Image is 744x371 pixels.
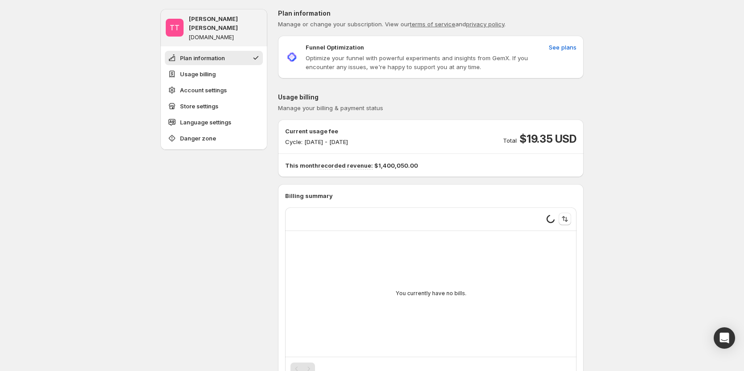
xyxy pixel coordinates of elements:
[189,34,234,41] p: [DOMAIN_NAME]
[165,115,263,129] button: Language settings
[180,70,216,78] span: Usage billing
[180,54,225,62] span: Plan information
[285,191,576,200] p: Billing summary
[180,134,216,143] span: Danger zone
[519,132,576,146] span: $19.35 USD
[165,99,263,113] button: Store settings
[165,83,263,97] button: Account settings
[466,21,504,28] a: privacy policy
[189,14,262,32] p: [PERSON_NAME] [PERSON_NAME]
[278,93,584,102] p: Usage billing
[285,50,298,64] img: Funnel Optimization
[306,54,545,71] p: Optimize your funnel with powerful experiments and insights from GemX. If you encounter any issue...
[278,9,584,18] p: Plan information
[165,67,263,81] button: Usage billing
[180,102,218,111] span: Store settings
[318,162,373,169] span: recorded revenue:
[544,40,582,54] button: See plans
[165,131,263,145] button: Danger zone
[180,86,227,95] span: Account settings
[396,290,466,297] p: You currently have no bills.
[166,19,184,37] span: Tanya Tanya
[410,21,455,28] a: terms of service
[285,127,348,136] p: Current usage fee
[165,51,263,65] button: Plan information
[306,43,364,52] p: Funnel Optimization
[278,104,383,111] span: Manage your billing & payment status
[278,21,506,28] span: Manage or change your subscription. View our and .
[549,43,576,52] span: See plans
[285,137,348,146] p: Cycle: [DATE] - [DATE]
[559,213,571,225] button: Sort the results
[503,136,517,145] p: Total
[170,23,180,32] text: TT
[285,161,576,170] p: This month $1,400,050.00
[180,118,231,127] span: Language settings
[714,327,735,349] div: Open Intercom Messenger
